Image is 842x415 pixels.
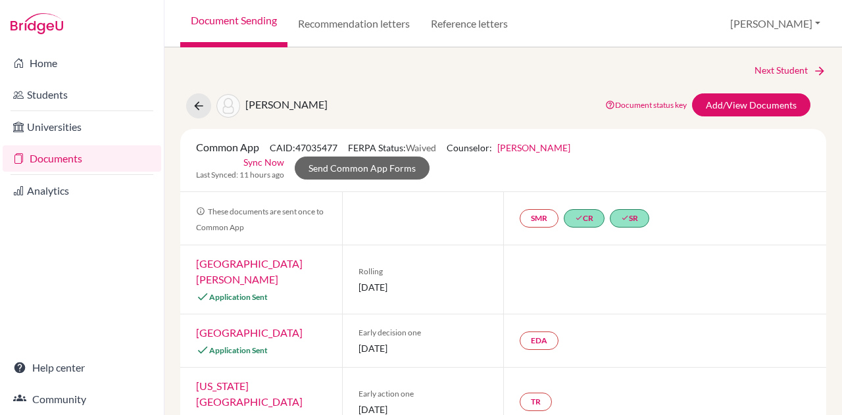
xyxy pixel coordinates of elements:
[3,114,161,140] a: Universities
[270,142,337,153] span: CAID: 47035477
[196,326,303,339] a: [GEOGRAPHIC_DATA]
[209,345,268,355] span: Application Sent
[359,280,488,294] span: [DATE]
[359,266,488,278] span: Rolling
[610,209,649,228] a: doneSR
[621,214,629,222] i: done
[359,341,488,355] span: [DATE]
[243,155,284,169] a: Sync Now
[359,388,488,400] span: Early action one
[575,214,583,222] i: done
[209,292,268,302] span: Application Sent
[3,386,161,412] a: Community
[196,257,303,285] a: [GEOGRAPHIC_DATA][PERSON_NAME]
[755,63,826,78] a: Next Student
[3,178,161,204] a: Analytics
[497,142,570,153] a: [PERSON_NAME]
[245,98,328,110] span: [PERSON_NAME]
[196,169,284,181] span: Last Synced: 11 hours ago
[3,354,161,381] a: Help center
[295,157,430,180] a: Send Common App Forms
[3,50,161,76] a: Home
[196,141,259,153] span: Common App
[359,327,488,339] span: Early decision one
[196,379,303,408] a: [US_STATE][GEOGRAPHIC_DATA]
[724,11,826,36] button: [PERSON_NAME]
[3,145,161,172] a: Documents
[520,209,558,228] a: SMR
[605,100,687,110] a: Document status key
[564,209,605,228] a: doneCR
[196,207,324,232] span: These documents are sent once to Common App
[3,82,161,108] a: Students
[406,142,436,153] span: Waived
[447,142,570,153] span: Counselor:
[520,331,558,350] a: EDA
[692,93,810,116] a: Add/View Documents
[11,13,63,34] img: Bridge-U
[348,142,436,153] span: FERPA Status:
[520,393,552,411] a: TR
